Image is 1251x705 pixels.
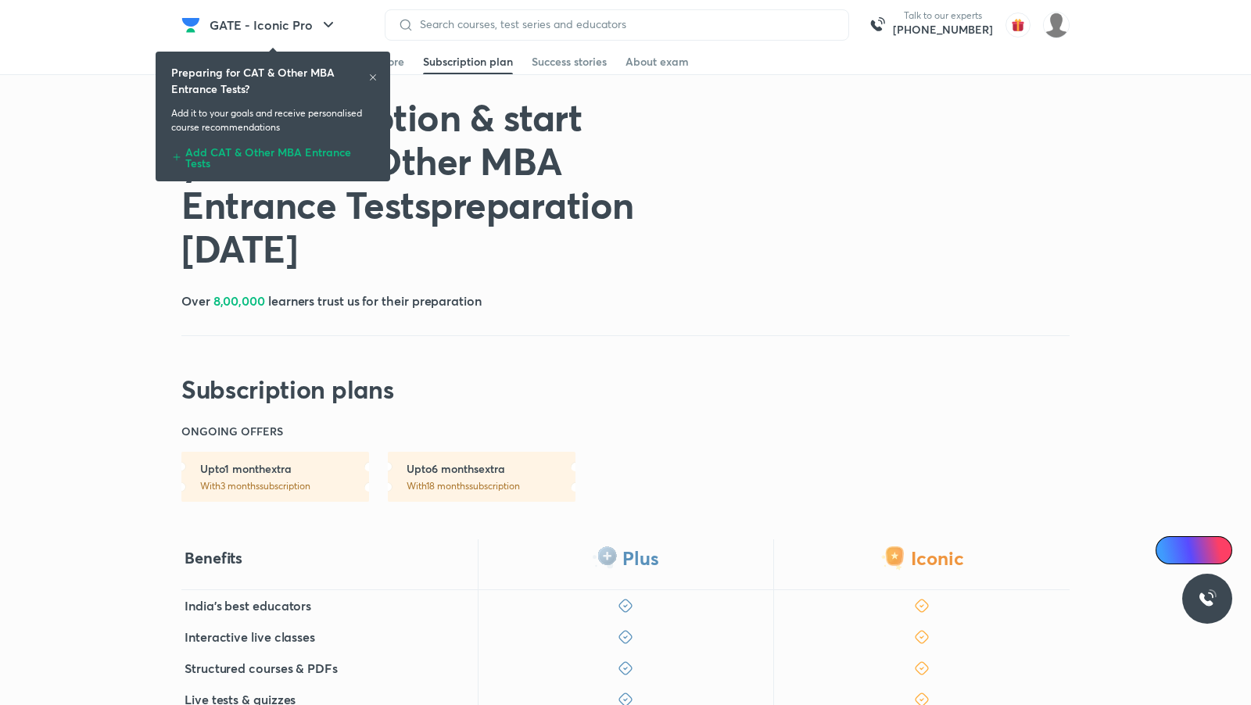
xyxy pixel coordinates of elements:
[185,628,315,646] h5: Interactive live classes
[171,64,368,97] h6: Preparing for CAT & Other MBA Entrance Tests?
[388,452,575,502] a: Upto6 monthsextraWith18 monthssubscription
[1165,544,1178,556] img: Icon
[625,54,689,70] div: About exam
[378,49,404,74] a: Store
[181,16,200,34] img: Company Logo
[423,49,513,74] a: Subscription plan
[1198,589,1217,608] img: ttu
[423,54,513,70] div: Subscription plan
[181,95,715,270] h1: Get subscription & start your CAT & Other MBA Entrance Tests preparation [DATE]
[1005,13,1031,38] img: avatar
[893,22,993,38] a: [PHONE_NUMBER]
[171,141,375,169] div: Add CAT & Other MBA Entrance Tests
[185,548,242,568] h4: Benefits
[213,292,265,309] span: 8,00,000
[862,9,893,41] img: call-us
[414,18,836,30] input: Search courses, test series and educators
[200,480,369,492] p: With 3 months subscription
[181,452,369,502] a: Upto1 monthextraWith3 monthssubscription
[200,9,347,41] button: GATE - Iconic Pro
[200,461,369,477] h6: Upto 1 month extra
[171,106,375,134] p: Add it to your goals and receive personalised course recommendations
[532,49,607,74] a: Success stories
[893,9,993,22] p: Talk to our experts
[532,54,607,70] div: Success stories
[1181,544,1223,556] span: Ai Doubts
[625,49,689,74] a: About exam
[1043,12,1070,38] img: Rajalakshmi
[185,659,338,678] h5: Structured courses & PDFs
[407,480,575,492] p: With 18 months subscription
[185,596,311,615] h5: India's best educators
[181,374,393,405] h2: Subscription plans
[378,54,404,70] div: Store
[181,424,283,439] h6: ONGOING OFFERS
[181,292,482,310] h5: Over learners trust us for their preparation
[407,461,575,477] h6: Upto 6 months extra
[1156,536,1232,564] a: Ai Doubts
